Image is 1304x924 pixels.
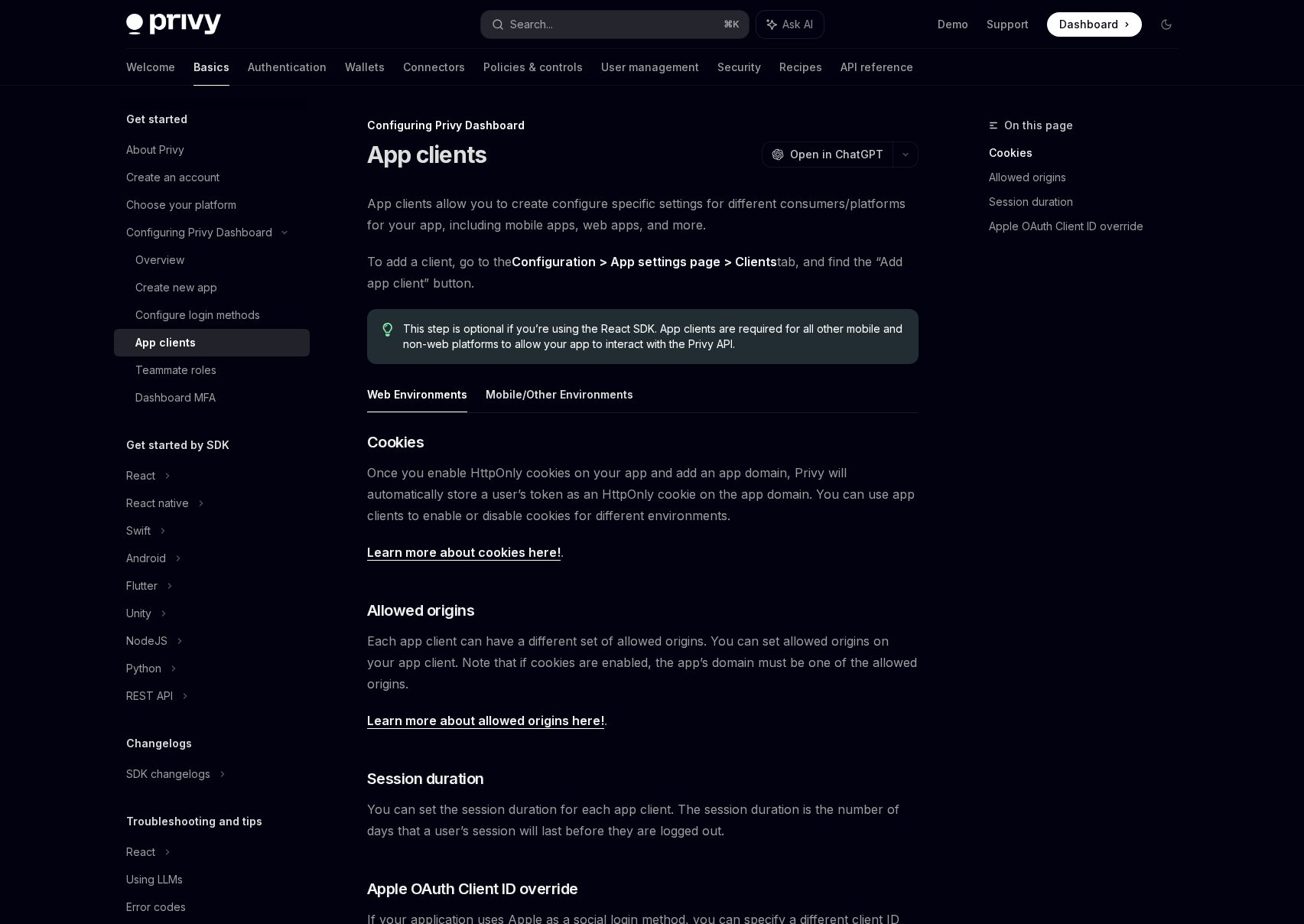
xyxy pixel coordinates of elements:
[126,577,158,595] div: Flutter
[724,18,740,31] span: ⌘ K
[367,713,604,729] a: Learn more about allowed origins here!
[126,812,262,831] h5: Troubleshooting and tips
[403,49,465,86] a: Connectors
[938,17,968,32] a: Demo
[114,356,310,384] a: Teammate roles
[126,734,192,753] h5: Changelogs
[126,223,272,242] div: Configuring Privy Dashboard
[126,898,186,916] div: Error codes
[483,49,583,86] a: Policies & controls
[717,49,761,86] a: Security
[367,710,919,731] span: .
[601,49,699,86] a: User management
[756,11,824,38] button: Ask AI
[114,246,310,274] a: Overview
[114,191,310,219] a: Choose your platform
[367,878,578,900] span: Apple OAuth Client ID override
[1154,12,1179,37] button: Toggle dark mode
[486,376,633,412] button: Mobile/Other Environments
[114,274,310,301] a: Create new app
[248,49,327,86] a: Authentication
[989,165,1191,190] a: Allowed origins
[989,141,1191,165] a: Cookies
[762,142,893,168] button: Open in ChatGPT
[989,214,1191,239] a: Apple OAuth Client ID override
[367,545,561,561] a: Learn more about cookies here!
[367,251,919,294] span: To add a client, go to the tab, and find the “Add app client” button.
[114,866,310,893] a: Using LLMs
[367,462,919,526] span: Once you enable HttpOnly cookies on your app and add an app domain, Privy will automatically stor...
[345,49,385,86] a: Wallets
[135,389,216,407] div: Dashboard MFA
[126,687,173,705] div: REST API
[367,118,919,133] div: Configuring Privy Dashboard
[510,15,553,34] div: Search...
[126,494,189,512] div: React native
[135,251,184,269] div: Overview
[382,323,393,337] svg: Tip
[114,384,310,412] a: Dashboard MFA
[114,136,310,164] a: About Privy
[126,659,161,678] div: Python
[135,306,260,324] div: Configure login methods
[193,49,229,86] a: Basics
[126,196,236,214] div: Choose your platform
[126,110,187,129] h5: Get started
[126,765,210,783] div: SDK changelogs
[987,17,1029,32] a: Support
[135,361,216,379] div: Teammate roles
[126,870,183,889] div: Using LLMs
[126,168,220,187] div: Create an account
[481,11,749,38] button: Search...⌘K
[367,768,484,789] span: Session duration
[114,329,310,356] a: App clients
[782,17,813,32] span: Ask AI
[512,254,777,270] a: Configuration > App settings page > Clients
[126,436,229,454] h5: Get started by SDK
[126,49,175,86] a: Welcome
[1004,116,1073,135] span: On this page
[126,843,155,861] div: React
[841,49,913,86] a: API reference
[126,604,151,623] div: Unity
[790,147,883,162] span: Open in ChatGPT
[126,14,221,35] img: dark logo
[1047,12,1142,37] a: Dashboard
[114,164,310,191] a: Create an account
[367,630,919,695] span: Each app client can have a different set of allowed origins. You can set allowed origins on your ...
[126,549,166,568] div: Android
[126,632,167,650] div: NodeJS
[367,141,487,168] h1: App clients
[135,333,196,352] div: App clients
[989,190,1191,214] a: Session duration
[114,893,310,921] a: Error codes
[367,376,467,412] button: Web Environments
[1059,17,1118,32] span: Dashboard
[367,431,424,453] span: Cookies
[126,522,151,540] div: Swift
[367,542,919,563] span: .
[367,193,919,236] span: App clients allow you to create configure specific settings for different consumers/platforms for...
[135,278,217,297] div: Create new app
[126,467,155,485] div: React
[126,141,184,159] div: About Privy
[367,600,475,621] span: Allowed origins
[779,49,822,86] a: Recipes
[367,799,919,841] span: You can set the session duration for each app client. The session duration is the number of days ...
[403,321,902,352] span: This step is optional if you’re using the React SDK. App clients are required for all other mobil...
[114,301,310,329] a: Configure login methods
